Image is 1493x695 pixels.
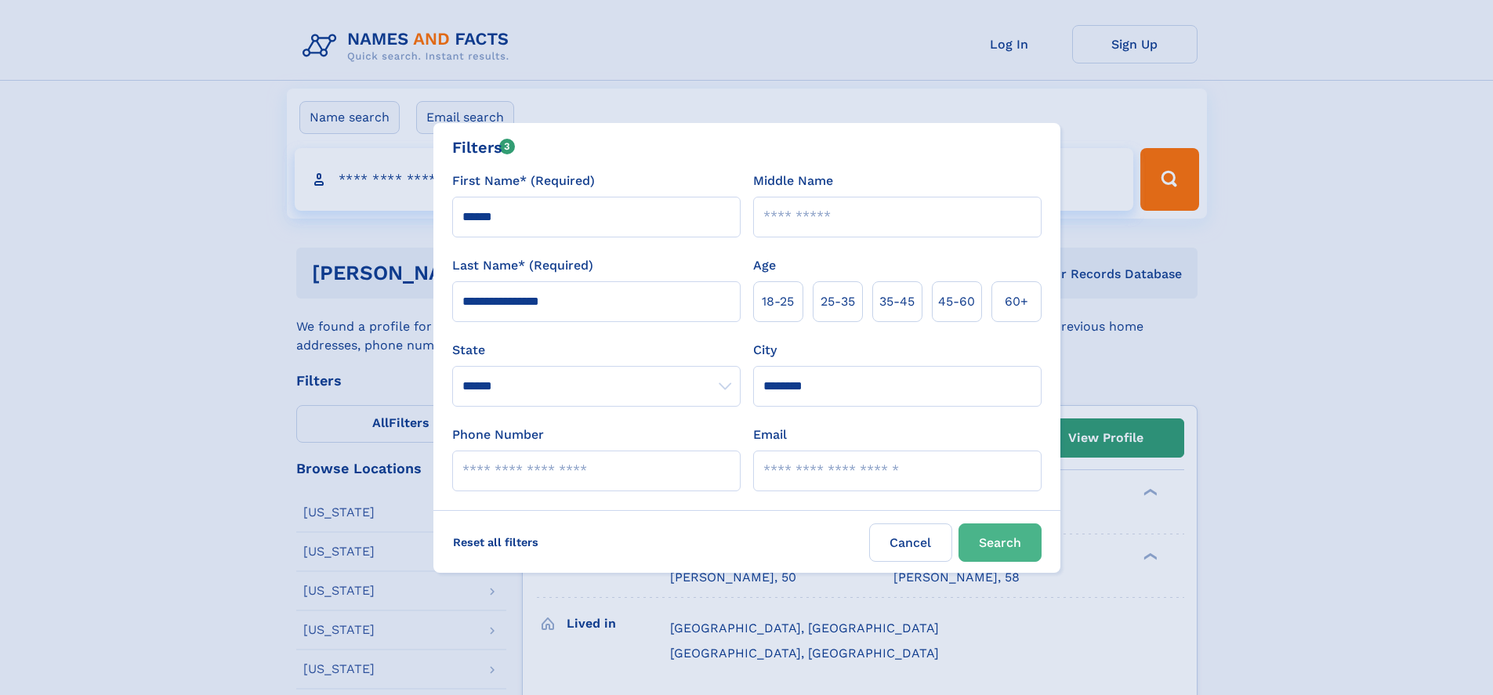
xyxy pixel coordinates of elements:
label: Reset all filters [443,523,549,561]
span: 25‑35 [821,292,855,311]
button: Search [958,523,1042,562]
label: Phone Number [452,425,544,444]
label: Age [753,256,776,275]
label: First Name* (Required) [452,172,595,190]
label: Last Name* (Required) [452,256,593,275]
label: Cancel [869,523,952,562]
label: City [753,341,777,360]
label: Middle Name [753,172,833,190]
span: 18‑25 [762,292,794,311]
div: Filters [452,136,516,159]
span: 45‑60 [938,292,975,311]
span: 35‑45 [879,292,915,311]
label: Email [753,425,787,444]
span: 60+ [1005,292,1028,311]
label: State [452,341,741,360]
